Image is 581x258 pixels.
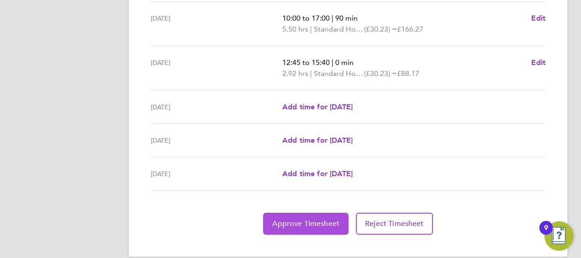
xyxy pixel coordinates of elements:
[282,102,353,113] a: Add time for [DATE]
[364,25,397,33] span: (£30.23) =
[314,68,364,79] span: Standard Hourly
[531,57,545,68] a: Edit
[272,219,339,228] span: Approve Timesheet
[544,221,574,251] button: Open Resource Center, 9 new notifications
[332,58,333,67] span: |
[356,213,433,235] button: Reject Timesheet
[282,135,353,146] a: Add time for [DATE]
[314,24,364,35] span: Standard Hourly
[151,135,282,146] div: [DATE]
[282,58,330,67] span: 12:45 to 15:40
[364,69,397,78] span: (£30.23) =
[282,14,330,22] span: 10:00 to 17:00
[531,14,545,22] span: Edit
[332,14,333,22] span: |
[151,13,282,35] div: [DATE]
[282,169,353,178] span: Add time for [DATE]
[310,25,312,33] span: |
[151,57,282,79] div: [DATE]
[151,102,282,113] div: [DATE]
[335,58,354,67] span: 0 min
[310,69,312,78] span: |
[544,228,548,240] div: 9
[365,219,424,228] span: Reject Timesheet
[397,25,423,33] span: £166.27
[263,213,349,235] button: Approve Timesheet
[531,13,545,24] a: Edit
[335,14,358,22] span: 90 min
[282,102,353,111] span: Add time for [DATE]
[282,69,308,78] span: 2.92 hrs
[151,168,282,179] div: [DATE]
[282,25,308,33] span: 5.50 hrs
[531,58,545,67] span: Edit
[282,168,353,179] a: Add time for [DATE]
[397,69,419,78] span: £88.17
[282,136,353,145] span: Add time for [DATE]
